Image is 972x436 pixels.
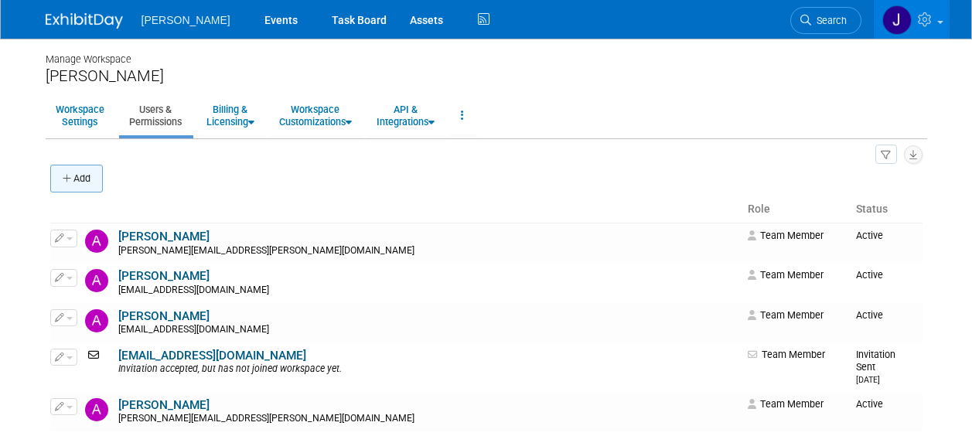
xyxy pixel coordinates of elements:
[850,196,922,223] th: Status
[748,349,825,360] span: Team Member
[856,375,880,385] small: [DATE]
[118,230,210,244] a: [PERSON_NAME]
[856,309,883,321] span: Active
[790,7,861,34] a: Search
[46,66,927,86] div: [PERSON_NAME]
[142,14,230,26] span: [PERSON_NAME]
[85,398,108,421] img: Anna Mizell
[118,349,306,363] a: [EMAIL_ADDRESS][DOMAIN_NAME]
[119,97,192,135] a: Users &Permissions
[85,309,108,332] img: Amy Bigelow
[118,269,210,283] a: [PERSON_NAME]
[742,196,850,223] th: Role
[811,15,847,26] span: Search
[46,97,114,135] a: WorkspaceSettings
[856,269,883,281] span: Active
[118,413,738,425] div: [PERSON_NAME][EMAIL_ADDRESS][PERSON_NAME][DOMAIN_NAME]
[50,165,103,192] button: Add
[46,13,123,29] img: ExhibitDay
[118,398,210,412] a: [PERSON_NAME]
[748,309,824,321] span: Team Member
[118,324,738,336] div: [EMAIL_ADDRESS][DOMAIN_NAME]
[748,398,824,410] span: Team Member
[882,5,912,35] img: Jennifer Cheatham
[118,284,738,297] div: [EMAIL_ADDRESS][DOMAIN_NAME]
[118,245,738,257] div: [PERSON_NAME][EMAIL_ADDRESS][PERSON_NAME][DOMAIN_NAME]
[856,398,883,410] span: Active
[367,97,445,135] a: API &Integrations
[85,269,108,292] img: Abass Moshrefnoory
[85,230,108,253] img: Aaron Meyer
[748,230,824,241] span: Team Member
[856,349,895,385] span: Invitation Sent
[118,363,738,376] div: Invitation accepted, but has not joined workspace yet.
[196,97,264,135] a: Billing &Licensing
[856,230,883,241] span: Active
[46,39,927,66] div: Manage Workspace
[748,269,824,281] span: Team Member
[269,97,362,135] a: WorkspaceCustomizations
[118,309,210,323] a: [PERSON_NAME]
